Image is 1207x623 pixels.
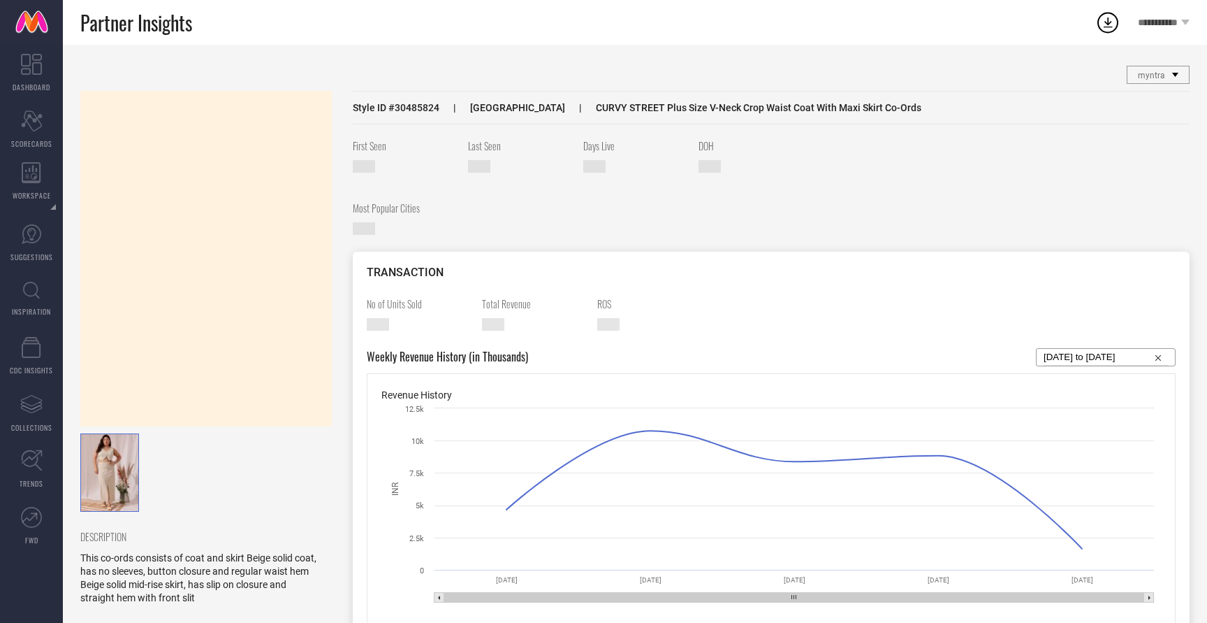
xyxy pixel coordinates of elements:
text: 12.5k [405,405,424,414]
span: CDC INSIGHTS [10,365,53,375]
span: Weekly Revenue History (in Thousands) [367,348,528,366]
span: Last Seen [468,138,573,153]
text: 7.5k [409,469,424,478]
span: CURVY STREET Plus Size V-Neck Crop Waist Coat With Maxi Skirt Co-Ords [565,102,921,113]
span: ROS [597,296,702,311]
span: Total Revenue [482,296,587,311]
span: INSPIRATION [12,306,51,317]
text: [DATE] [640,576,661,584]
span: myntra [1138,71,1165,80]
div: Open download list [1095,10,1120,35]
span: SCORECARDS [11,138,52,149]
span: — [583,160,606,173]
text: 0 [420,566,424,575]
span: COLLECTIONS [11,422,52,433]
span: Revenue History [381,389,452,401]
span: [GEOGRAPHIC_DATA] [439,102,565,113]
span: TRENDS [20,478,43,489]
text: [DATE] [928,576,949,584]
span: — [482,318,504,331]
div: TRANSACTION [367,266,1176,279]
text: 5k [416,501,424,510]
span: [DATE] [468,160,490,173]
input: Select... [1044,349,1168,366]
span: DASHBOARD [13,82,50,92]
span: — [367,318,389,331]
span: Partner Insights [80,8,192,37]
span: Style ID # 30485824 [353,102,439,113]
span: SUGGESTIONS [10,252,53,262]
span: This co-ords consists of coat and skirt Beige solid coat, has no sleeves, button closure and regu... [80,552,316,603]
text: 2.5k [409,534,424,543]
span: — [597,318,620,331]
span: FWD [25,535,38,545]
span: — [698,160,721,173]
text: [DATE] [496,576,518,584]
span: DESCRIPTION [80,529,321,544]
text: [DATE] [1071,576,1093,584]
span: First Seen [353,138,458,153]
span: No of Units Sold [367,296,471,311]
span: WORKSPACE [13,190,51,201]
text: 10k [411,437,424,446]
text: [DATE] [784,576,805,584]
span: [DATE] [353,160,375,173]
span: Days Live [583,138,688,153]
span: Most Popular Cities [353,201,458,215]
text: INR [390,482,400,496]
span: — [353,222,375,235]
span: DOH [698,138,803,153]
